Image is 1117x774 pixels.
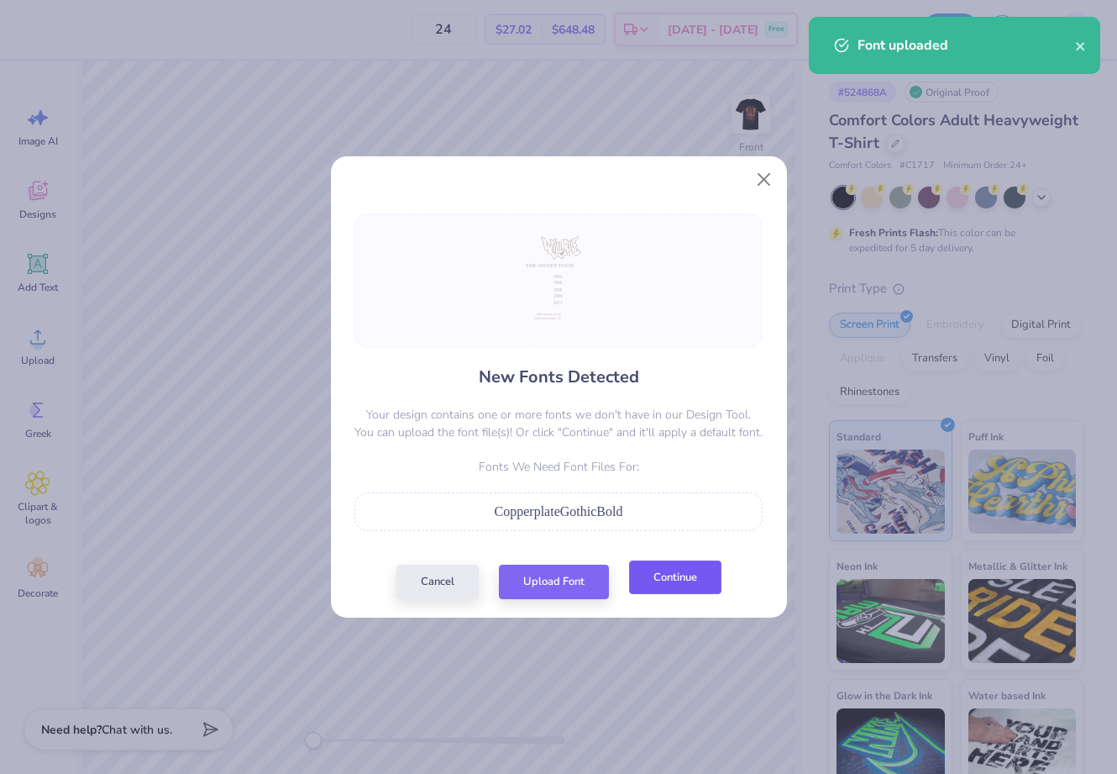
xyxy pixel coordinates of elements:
p: Fonts We Need Font Files For: [354,458,763,476]
button: Cancel [396,565,479,599]
h4: New Fonts Detected [479,365,639,389]
button: Close [747,164,779,196]
p: Your design contains one or more fonts we don't have in our Design Tool. You can upload the font ... [354,406,763,441]
div: Font uploaded [857,35,1075,55]
button: Upload Font [499,565,609,599]
button: Continue [629,561,721,595]
span: CopperplateGothicBold [495,504,623,519]
button: close [1075,35,1087,55]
